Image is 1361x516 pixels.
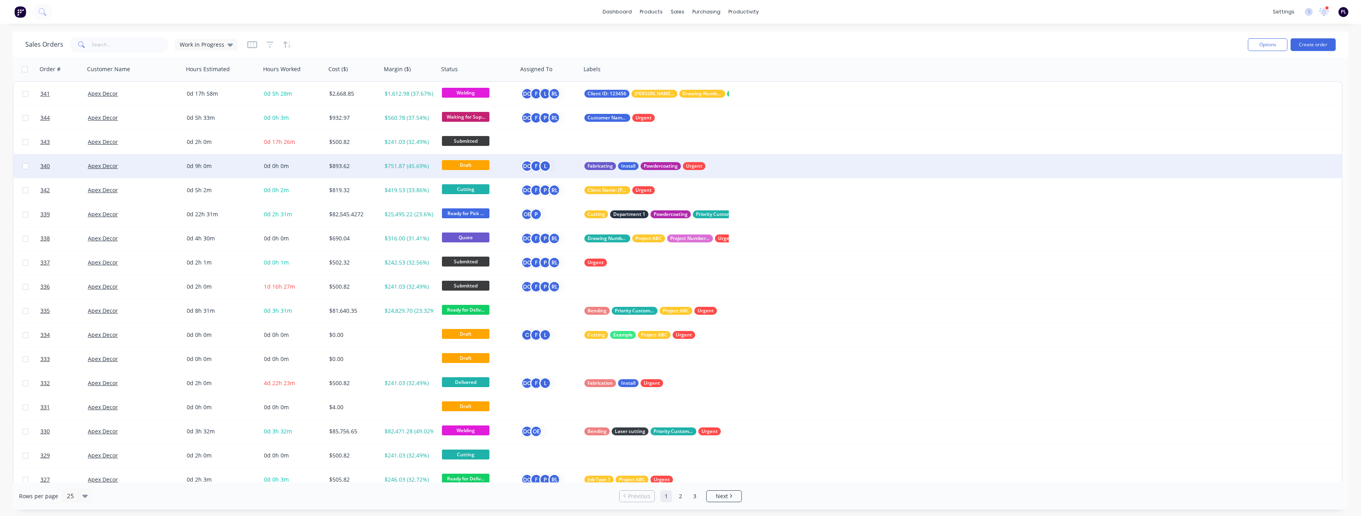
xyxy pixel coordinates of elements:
[584,331,695,339] button: CuttingExampleProject ABCUrgent
[329,138,376,146] div: $500.82
[40,420,88,443] a: 330
[686,162,702,170] span: Urgent
[548,257,560,268] div: RL
[530,281,542,293] div: F
[40,90,50,98] span: 341
[264,307,292,314] span: 0d 3h 31m
[548,232,560,244] div: RL
[588,114,627,122] span: Customer Name; [PERSON_NAME]'s Metals
[539,184,551,196] div: P
[187,114,254,122] div: 0d 5h 33m
[520,65,552,73] div: Assigned To
[441,65,458,73] div: Status
[530,208,542,220] div: P
[521,281,560,293] button: DCFPRL
[530,257,542,268] div: F
[329,114,376,122] div: $932.97
[88,283,118,290] a: Apex Decor
[682,90,722,98] span: Drawing Number 23
[384,65,411,73] div: Margin ($)
[385,307,433,315] div: $24,829.70 (23.32%)
[88,403,118,411] a: Apex Decor
[588,90,626,98] span: Client ID: 123456
[442,136,489,146] span: Submitted
[329,162,376,170] div: $893.62
[187,90,254,98] div: 0d 17h 58m
[621,162,635,170] span: Install
[442,281,489,291] span: Submitted
[40,138,50,146] span: 343
[385,283,433,291] div: $241.03 (32.49%)
[628,492,650,500] span: Previous
[530,425,542,437] div: OE
[588,186,627,194] span: Client Name: [PERSON_NAME]'s Jewellery Store
[521,474,560,486] button: DCFPRL
[584,210,798,218] button: CuttingDepartment 1PowdercoatingPriority Customer
[548,184,560,196] div: RL
[88,186,118,194] a: Apex Decor
[88,379,118,387] a: Apex Decor
[40,154,88,178] a: 340
[442,450,489,459] span: Cutting
[688,6,724,18] div: purchasing
[548,112,560,124] div: RL
[521,281,533,293] div: DC
[701,427,718,435] span: Urgent
[88,90,118,97] a: Apex Decor
[521,112,533,124] div: DC
[1248,38,1287,51] button: Options
[264,186,289,194] span: 0d 0h 2m
[530,232,542,244] div: F
[187,210,254,218] div: 0d 22h 31m
[385,259,433,267] div: $242.53 (32.56%)
[329,90,376,98] div: $2,668.85
[264,403,289,411] span: 0d 0h 0m
[663,307,689,315] span: Project ABC
[442,88,489,98] span: Welding
[442,257,489,267] span: Submitted
[442,232,489,242] span: Quote
[92,37,169,53] input: Search...
[40,162,50,170] span: 340
[385,162,433,170] div: $751.87 (45.69%)
[40,355,50,363] span: 333
[716,492,728,500] span: Next
[40,210,50,218] span: 339
[40,234,50,242] span: 338
[539,257,551,268] div: P
[88,234,118,242] a: Apex Decor
[1341,8,1346,15] span: PL
[584,90,795,98] button: Client ID: 123456[PERSON_NAME]'s JobsDrawing Number 23
[584,307,717,315] button: BendingPriority CustomerProject ABCUrgent
[675,490,686,502] a: Page 2
[521,160,533,172] div: DC
[187,355,254,363] div: 0d 0h 0m
[40,323,88,347] a: 334
[521,329,551,341] button: CFL
[187,234,254,242] div: 0d 4h 30m
[187,476,254,484] div: 0d 2h 3m
[14,6,26,18] img: Factory
[264,138,295,146] span: 0d 17h 26m
[588,331,605,339] span: Cutting
[521,208,542,220] button: OEP
[584,65,601,73] div: Labels
[530,474,542,486] div: F
[88,476,118,483] a: Apex Decor
[329,403,376,411] div: $4.00
[385,476,433,484] div: $246.03 (32.72%)
[539,160,551,172] div: L
[187,162,254,170] div: 0d 9h 0m
[539,232,551,244] div: P
[40,468,88,491] a: 327
[521,184,533,196] div: DC
[521,232,533,244] div: DC
[584,162,705,170] button: FabricatingInstallPowdercoatingUrgent
[442,184,489,194] span: Cutting
[40,452,50,459] span: 329
[539,329,551,341] div: L
[724,6,763,18] div: productivity
[329,452,376,459] div: $500.82
[385,210,433,218] div: $25,495.22 (23.6%)
[588,162,613,170] span: Fabricating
